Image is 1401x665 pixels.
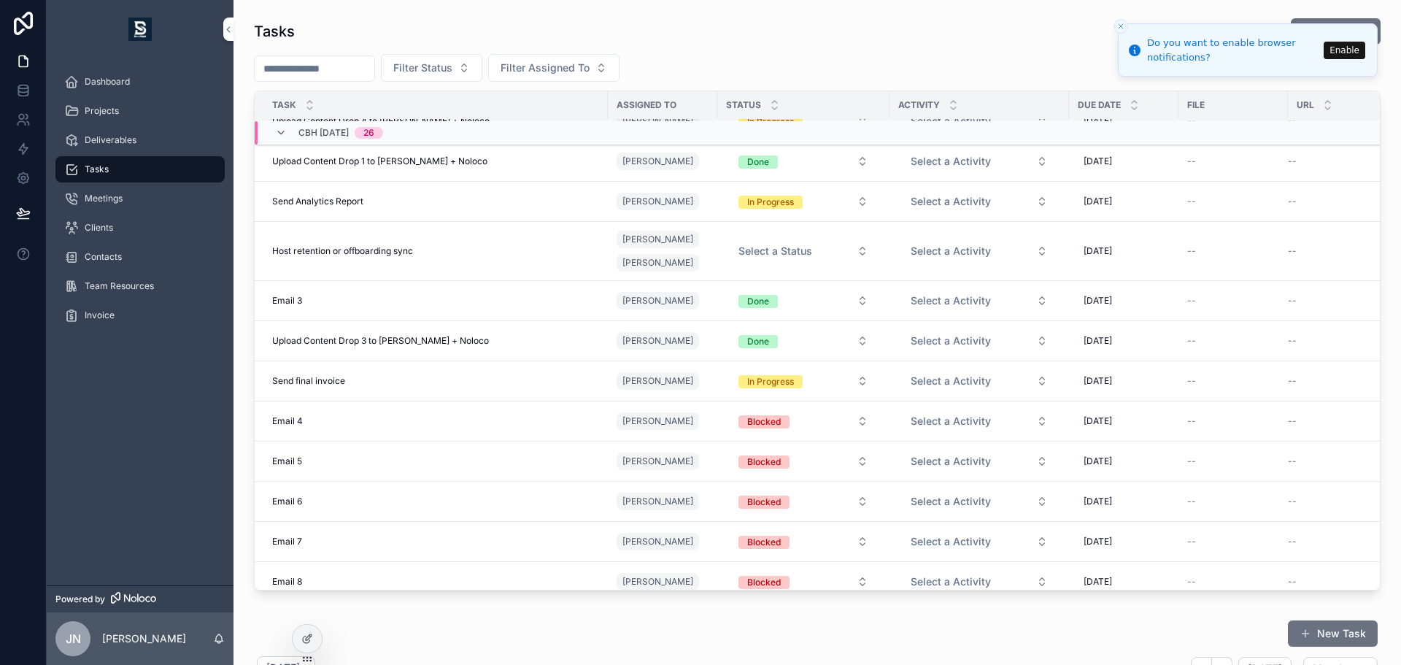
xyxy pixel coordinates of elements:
span: -- [1288,415,1297,427]
button: Select Button [727,528,880,555]
span: -- [1288,295,1297,307]
span: Select a Activity [911,154,991,169]
a: [PERSON_NAME] [617,254,699,272]
a: Powered by [47,585,233,612]
span: [DATE] [1084,576,1112,588]
span: [DATE] [1084,455,1112,467]
span: [PERSON_NAME] [622,295,693,307]
button: Select Button [899,148,1060,174]
a: Dashboard [55,69,225,95]
span: Url [1297,99,1314,111]
span: [DATE] [1084,375,1112,387]
span: Select a Activity [911,494,991,509]
button: Select Button [899,368,1060,394]
button: Select Button [727,488,880,515]
a: Team Resources [55,273,225,299]
span: [PERSON_NAME] [622,576,693,588]
span: Meetings [85,193,123,204]
div: In Progress [747,375,794,388]
a: Clients [55,215,225,241]
a: [PERSON_NAME] [617,231,699,248]
a: [PERSON_NAME] [617,493,699,510]
a: [PERSON_NAME] [617,292,699,310]
span: -- [1288,536,1297,547]
span: [PERSON_NAME] [622,496,693,507]
p: [PERSON_NAME] [102,631,186,646]
span: [PERSON_NAME] [622,375,693,387]
span: CBH [DATE] [298,127,349,139]
span: Upload Content Drop 3 to [PERSON_NAME] + Noloco [272,335,489,347]
span: Select a Activity [911,574,991,589]
span: Upload Content Drop 1 to [PERSON_NAME] + Noloco [272,155,487,167]
div: Done [747,335,769,348]
span: [PERSON_NAME] [622,155,693,167]
button: Select Button [727,408,880,434]
div: Blocked [747,536,781,549]
a: [PERSON_NAME] [617,453,699,470]
button: Select Button [899,238,1060,264]
button: Select Button [727,368,880,394]
span: Assigned To [617,99,676,111]
div: In Progress [747,196,794,209]
button: New Task [1288,620,1378,647]
span: [DATE] [1084,196,1112,207]
span: Tasks [85,164,109,175]
span: Powered by [55,593,105,605]
span: Select a Activity [911,194,991,209]
div: Blocked [747,496,781,509]
button: Enable [1324,42,1365,59]
span: -- [1187,245,1196,257]
span: Task [272,99,296,111]
div: Do you want to enable browser notifications? [1147,36,1319,64]
span: [PERSON_NAME] [622,335,693,347]
h1: Tasks [254,21,295,42]
button: Select Button [899,288,1060,314]
a: [PERSON_NAME] [617,533,699,550]
button: Select Button [899,408,1060,434]
button: Select Button [899,528,1060,555]
span: -- [1288,576,1297,588]
span: [DATE] [1084,536,1112,547]
div: Blocked [747,455,781,469]
span: Invoice [85,310,115,321]
span: File [1187,99,1205,111]
span: -- [1288,196,1297,207]
a: [PERSON_NAME] [617,193,699,210]
a: [PERSON_NAME] [617,372,699,390]
a: [PERSON_NAME] [617,332,699,350]
button: Select Button [727,328,880,354]
div: 26 [363,127,374,139]
span: -- [1288,245,1297,257]
span: Select a Activity [911,414,991,428]
span: [DATE] [1084,415,1112,427]
button: Select Button [727,148,880,174]
button: Select Button [899,488,1060,515]
a: [PERSON_NAME] [617,573,699,591]
span: Select a Activity [911,334,991,348]
span: -- [1187,536,1196,547]
a: Tasks [55,156,225,182]
span: [DATE] [1084,335,1112,347]
span: Email 3 [272,295,302,307]
button: Select Button [488,54,620,82]
span: Select a Activity [911,293,991,308]
span: Email 6 [272,496,302,507]
span: [DATE] [1084,155,1112,167]
span: Dashboard [85,76,130,88]
a: Deliverables [55,127,225,153]
a: Invoice [55,302,225,328]
span: Select a Activity [911,244,991,258]
span: [DATE] [1084,245,1112,257]
button: Select Button [727,288,880,314]
a: [PERSON_NAME] [617,412,699,430]
span: Status [726,99,761,111]
a: Meetings [55,185,225,212]
span: [PERSON_NAME] [622,415,693,427]
span: -- [1288,455,1297,467]
span: -- [1187,576,1196,588]
span: -- [1288,375,1297,387]
span: -- [1288,496,1297,507]
button: Select Button [727,188,880,215]
div: Blocked [747,415,781,428]
span: Email 7 [272,536,302,547]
